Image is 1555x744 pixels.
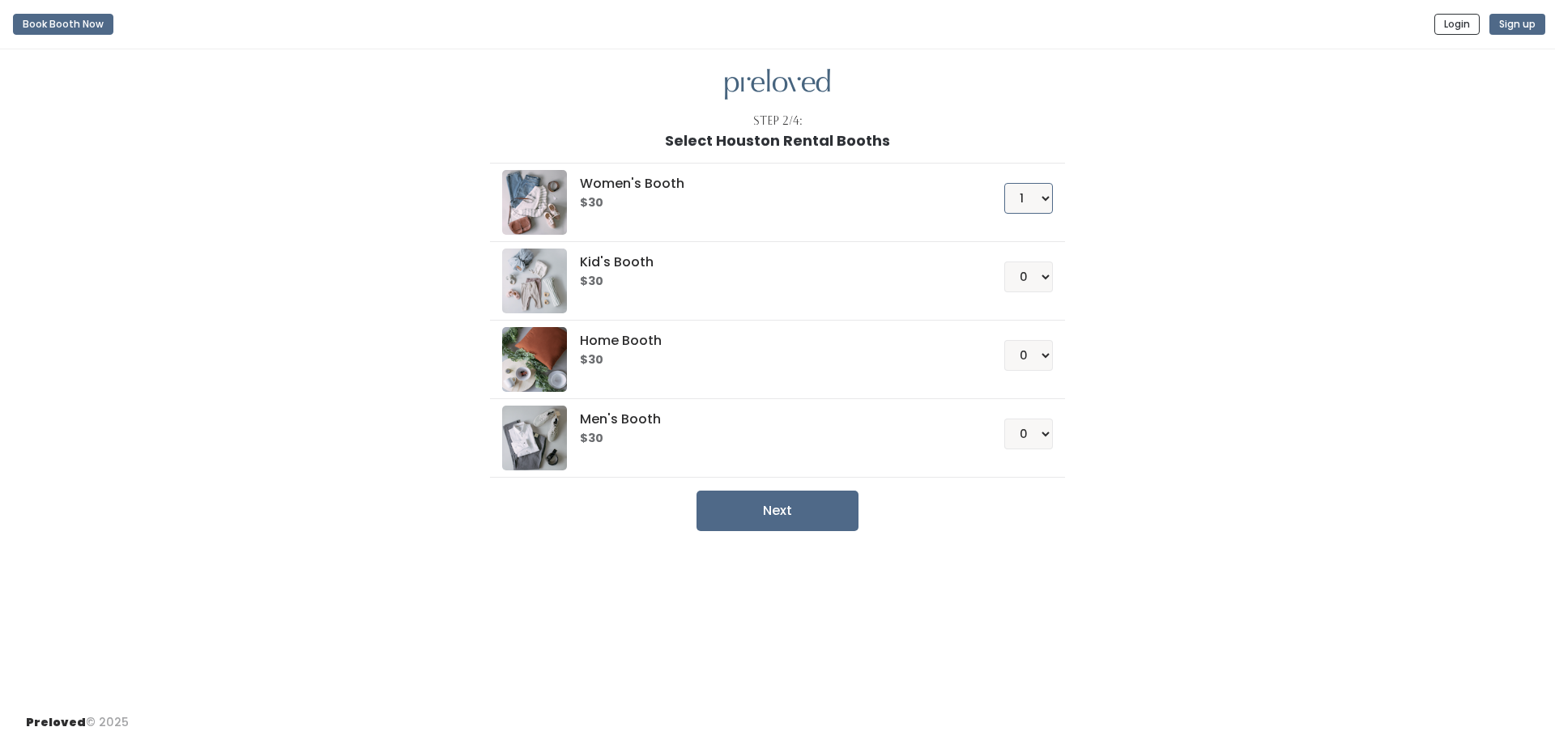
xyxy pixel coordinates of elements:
h6: $30 [580,197,965,210]
h6: $30 [580,275,965,288]
h6: $30 [580,432,965,445]
h5: Home Booth [580,334,965,348]
h5: Men's Booth [580,412,965,427]
img: preloved logo [502,327,567,392]
button: Book Booth Now [13,14,113,35]
h6: $30 [580,354,965,367]
h1: Select Houston Rental Booths [665,133,890,149]
h5: Kid's Booth [580,255,965,270]
h5: Women's Booth [580,176,965,191]
a: Book Booth Now [13,6,113,42]
img: preloved logo [725,69,830,100]
button: Sign up [1489,14,1545,35]
button: Login [1434,14,1480,35]
div: Step 2/4: [753,113,803,130]
img: preloved logo [502,170,567,235]
img: preloved logo [502,249,567,313]
img: preloved logo [502,406,567,470]
div: © 2025 [26,701,129,731]
button: Next [697,491,858,531]
span: Preloved [26,714,86,730]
